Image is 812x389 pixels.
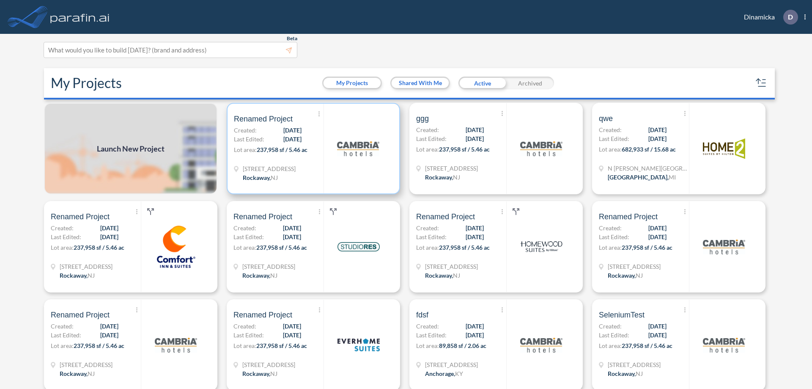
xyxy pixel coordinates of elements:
div: Archived [506,77,554,89]
span: 321 Mt Hope Ave [242,360,295,369]
span: KY [455,370,463,377]
img: add [44,103,217,194]
span: 321 Mt Hope Ave [60,360,112,369]
span: Created: [233,322,256,331]
img: logo [703,324,745,366]
span: Created: [51,223,74,232]
span: Lot area: [234,146,257,153]
span: Last Edited: [233,331,264,339]
div: Rockaway, NJ [243,173,278,182]
span: Lot area: [599,146,622,153]
span: qwe [599,113,613,124]
span: Lot area: [416,342,439,349]
span: [DATE] [100,223,118,232]
span: Rockaway , [608,370,636,377]
span: ggg [416,113,429,124]
span: 237,958 sf / 5.46 ac [257,146,307,153]
span: Created: [416,322,439,331]
span: Last Edited: [51,232,81,241]
span: NJ [88,370,95,377]
span: NJ [270,272,277,279]
span: 321 Mt Hope Ave [608,262,661,271]
span: Renamed Project [233,310,292,320]
span: 237,958 sf / 5.46 ac [74,244,124,251]
span: Created: [416,125,439,134]
div: Rockaway, NJ [425,173,460,182]
span: 89,858 sf / 2.06 ac [439,342,486,349]
span: 321 Mt Hope Ave [425,164,478,173]
span: Rockaway , [608,272,636,279]
div: Rockaway, NJ [608,369,643,378]
span: Launch New Project [97,143,165,154]
span: Created: [233,223,256,232]
span: [DATE] [466,223,484,232]
span: NJ [636,272,643,279]
img: logo [703,226,745,268]
span: Last Edited: [599,331,629,339]
span: [DATE] [648,322,667,331]
span: Renamed Project [51,212,110,222]
span: [DATE] [466,125,484,134]
span: 321 Mt Hope Ave [608,360,661,369]
span: Rockaway , [242,272,270,279]
span: NJ [453,272,460,279]
span: Lot area: [599,342,622,349]
span: NJ [88,272,95,279]
span: Created: [599,125,622,134]
span: Created: [234,126,257,135]
span: [DATE] [648,223,667,232]
span: Lot area: [51,244,74,251]
span: fdsf [416,310,428,320]
span: [DATE] [100,232,118,241]
div: Active [458,77,506,89]
span: Created: [599,223,622,232]
span: NJ [270,370,277,377]
span: [DATE] [283,135,302,143]
span: [DATE] [648,125,667,134]
span: 237,958 sf / 5.46 ac [439,244,490,251]
span: [DATE] [466,134,484,143]
span: Last Edited: [416,232,447,241]
span: 237,958 sf / 5.46 ac [622,244,672,251]
span: Rockaway , [243,174,271,181]
p: D [788,13,793,21]
div: Rockaway, NJ [608,271,643,280]
span: 237,958 sf / 5.46 ac [256,342,307,349]
img: logo [520,127,562,170]
span: 1899 Evergreen Rd [425,360,478,369]
span: Lot area: [416,146,439,153]
span: 237,958 sf / 5.46 ac [622,342,672,349]
img: logo [155,226,197,268]
span: N Wyndham Hill Dr NE [608,164,688,173]
span: [DATE] [283,331,301,339]
span: Beta [287,35,297,42]
img: logo [337,127,379,170]
button: sort [754,76,768,90]
span: Lot area: [233,244,256,251]
span: Renamed Project [233,212,292,222]
div: Dinamicka [731,10,806,25]
div: Grand Rapids, MI [608,173,676,182]
span: Rockaway , [425,174,453,181]
div: Rockaway, NJ [60,369,95,378]
span: Lot area: [416,244,439,251]
span: 237,958 sf / 5.46 ac [256,244,307,251]
span: 321 Mt Hope Ave [425,262,478,271]
span: Last Edited: [416,134,447,143]
span: [DATE] [466,232,484,241]
span: [DATE] [648,232,667,241]
span: Lot area: [233,342,256,349]
span: Rockaway , [60,370,88,377]
span: NJ [271,174,278,181]
span: 682,933 sf / 15.68 ac [622,146,676,153]
div: Rockaway, NJ [60,271,95,280]
span: [DATE] [100,331,118,339]
span: Last Edited: [51,331,81,339]
span: Lot area: [599,244,622,251]
span: 237,958 sf / 5.46 ac [74,342,124,349]
span: Renamed Project [416,212,475,222]
span: [DATE] [648,134,667,143]
span: NJ [636,370,643,377]
span: Last Edited: [599,134,629,143]
span: Created: [599,322,622,331]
